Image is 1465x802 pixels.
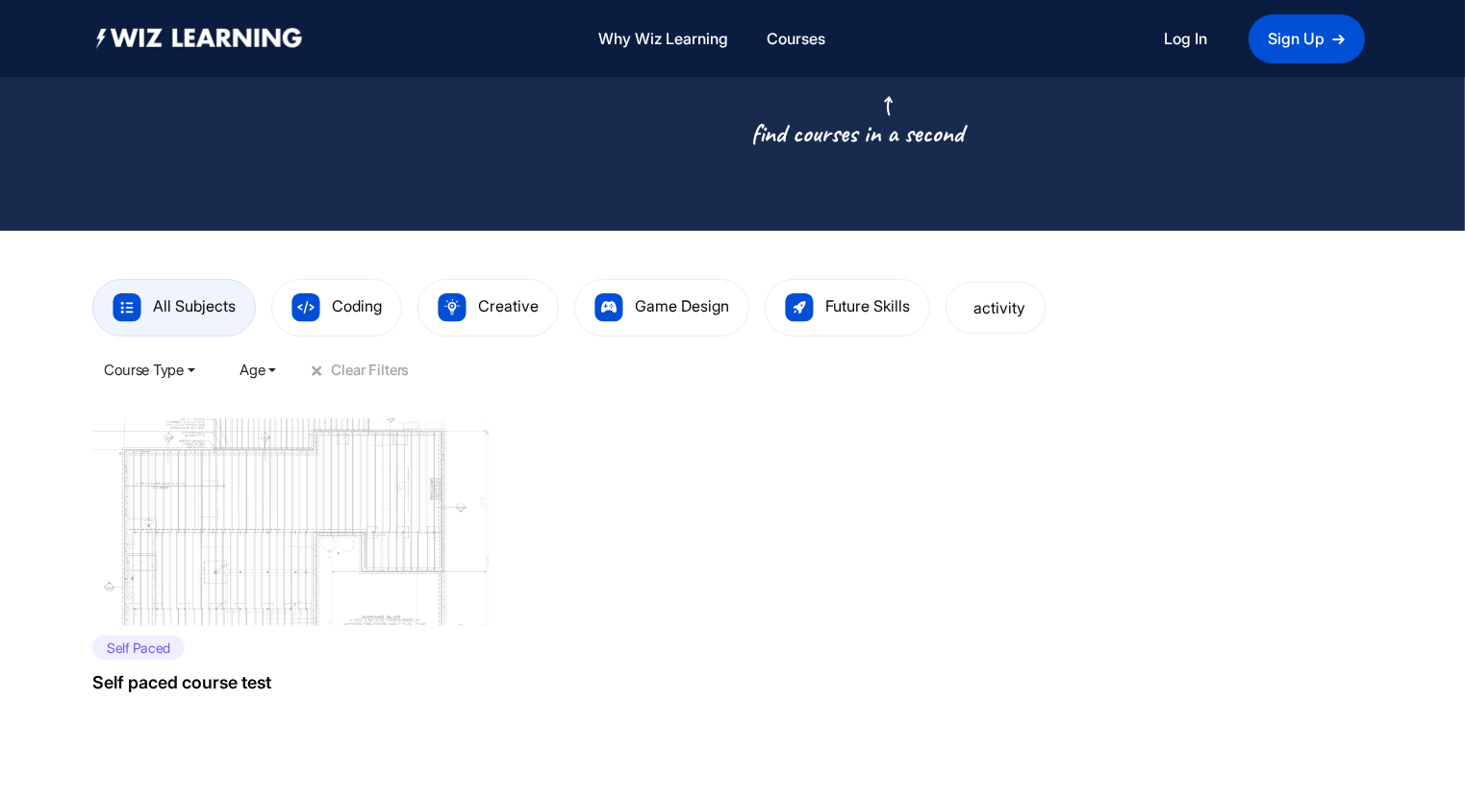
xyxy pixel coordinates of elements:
span: Game Design [635,296,729,315]
img: 2025-05-20T13%3A17%3A31.532Z_Mk%20image%20with%20marks.png [92,418,504,626]
a: activity [966,298,1025,317]
a: Why Wiz Learning [592,18,737,60]
a: Future Skills [785,296,910,315]
span: activity [973,298,1025,317]
span: Future Skills [825,296,910,315]
a: Creative [438,296,539,315]
span: Coding [332,296,382,315]
a: Sign Up [1249,14,1365,63]
a: Courses [760,18,834,60]
button: Age [229,351,289,389]
h1: Self paced course test [92,669,504,695]
a: Log In [1164,26,1207,52]
span: + [307,359,330,382]
button: +Clear Filters [310,363,409,379]
span: Creative [478,296,539,315]
a: All Subjects [113,296,236,315]
button: Course Type [92,351,207,389]
p: Self Paced [92,636,185,660]
a: Coding [291,296,382,315]
a: Game Design [594,296,729,315]
span: All Subjects [153,296,236,315]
